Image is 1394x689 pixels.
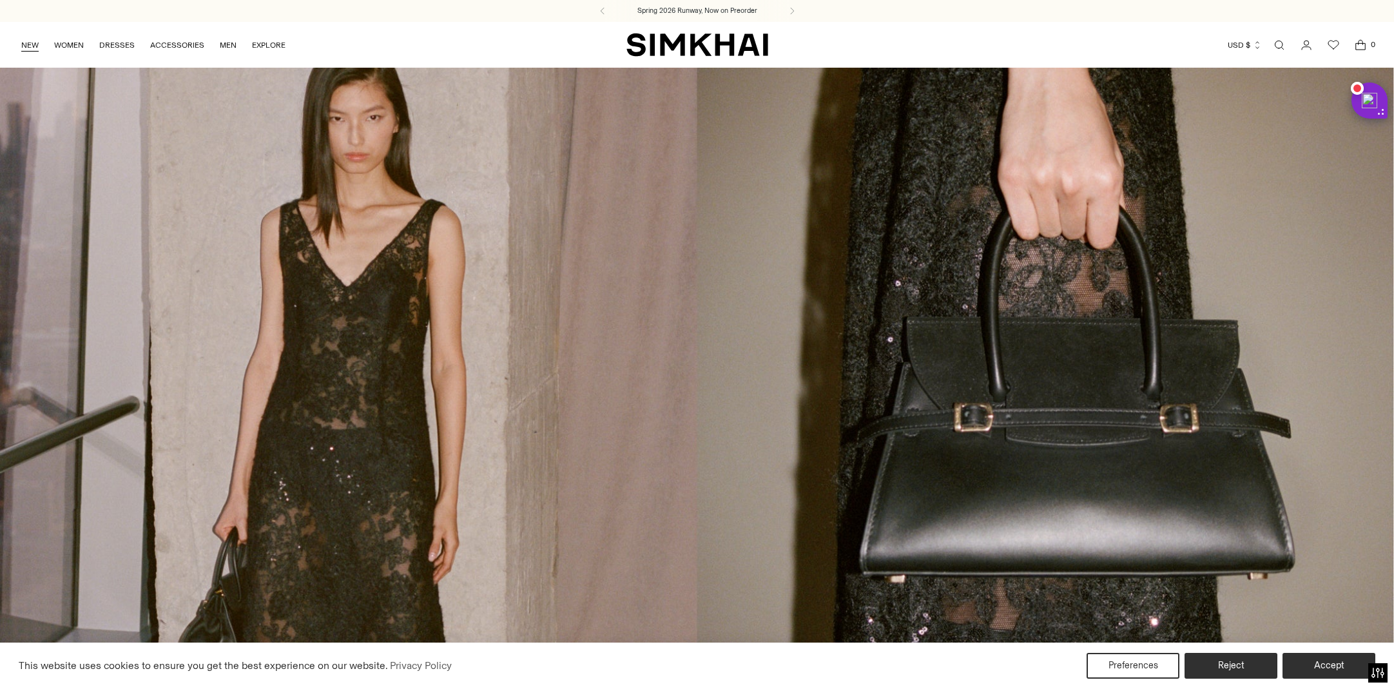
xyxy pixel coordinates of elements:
[150,31,204,59] a: ACCESSORIES
[1185,653,1277,679] button: Reject
[21,31,39,59] a: NEW
[1348,32,1373,58] a: Open cart modal
[99,31,135,59] a: DRESSES
[388,656,454,675] a: Privacy Policy (opens in a new tab)
[1266,32,1292,58] a: Open search modal
[1228,31,1262,59] button: USD $
[1321,32,1346,58] a: Wishlist
[1367,39,1379,50] span: 0
[1283,653,1375,679] button: Accept
[637,6,757,16] a: Spring 2026 Runway, Now on Preorder
[19,659,388,672] span: This website uses cookies to ensure you get the best experience on our website.
[220,31,237,59] a: MEN
[1293,32,1319,58] a: Go to the account page
[1087,653,1179,679] button: Preferences
[252,31,286,59] a: EXPLORE
[626,32,768,57] a: SIMKHAI
[54,31,84,59] a: WOMEN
